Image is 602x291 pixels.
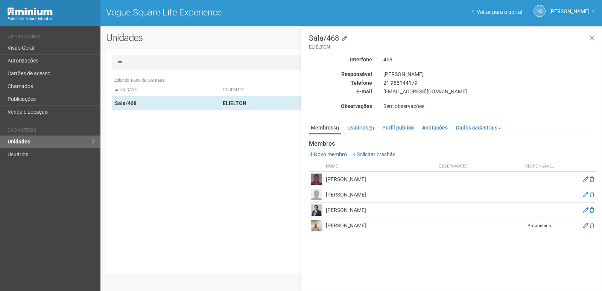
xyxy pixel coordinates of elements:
li: Operacional [8,34,95,42]
h3: Sala/468 [309,34,596,50]
span: Nicolle Silva [549,1,590,14]
img: user.png [311,174,322,185]
a: Modificar a unidade [342,35,347,43]
div: Responsável [303,71,378,78]
li: Cadastros [8,128,95,136]
th: Nome [324,161,437,172]
div: E-mail [303,88,378,95]
th: Responsável [521,161,558,172]
strong: Membros [309,140,596,147]
a: Editar membro [583,222,588,229]
a: Usuários(2) [345,122,376,133]
a: Excluir membro [590,176,594,182]
a: Editar membro [583,176,588,182]
th: Ocupante: activate to sort column ascending [220,84,417,96]
a: Excluir membro [590,222,594,229]
div: Interfone [303,56,378,63]
strong: Sala/468 [115,100,137,106]
div: [EMAIL_ADDRESS][DOMAIN_NAME] [378,88,602,95]
small: (4) [333,125,339,131]
a: Dados cadastrais [454,122,503,133]
td: [PERSON_NAME] [324,203,437,218]
a: Editar membro [583,192,588,198]
div: 468 [378,56,602,63]
div: Exibindo 1-509 de 509 itens [112,77,591,84]
td: [PERSON_NAME] [324,187,437,203]
h2: Unidades [106,32,304,43]
a: NS [534,5,546,17]
div: Telefone [303,79,378,86]
a: [PERSON_NAME] [549,9,594,15]
a: Anotações [420,122,450,133]
strong: ELIELTON [223,100,246,106]
div: Sem observações [378,103,602,110]
a: Novo membro [309,151,347,157]
div: Observações [303,103,378,110]
img: user.png [311,189,322,200]
div: 21 988144179 [378,79,602,86]
small: ELIELTON [309,44,596,50]
td: [PERSON_NAME] [324,218,437,233]
a: Solicitar crachás [352,151,395,157]
div: [PERSON_NAME] [378,71,602,78]
a: Excluir membro [590,207,594,213]
th: Observações [437,161,521,172]
a: Perfil público [380,122,416,133]
h1: Vogue Square Life Experience [106,8,346,17]
td: Proprietário [521,218,558,233]
th: Unidade: activate to sort column descending [112,84,220,96]
img: user.png [311,220,322,231]
div: Painel do Administrador [8,15,95,22]
a: Voltar para o portal [472,9,522,15]
small: (2) [368,125,374,131]
img: user.png [311,204,322,216]
a: Excluir membro [590,192,594,198]
img: Minium [8,8,53,15]
td: [PERSON_NAME] [324,172,437,187]
a: Membros(4) [309,122,341,134]
a: Editar membro [583,207,588,213]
